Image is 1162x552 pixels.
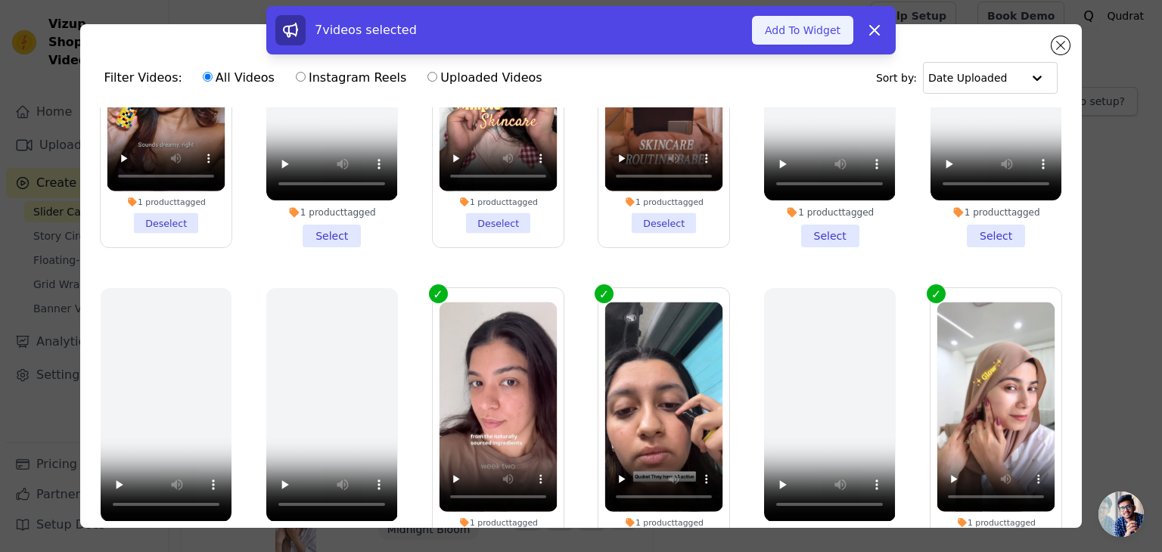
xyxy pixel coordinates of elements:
label: Instagram Reels [295,68,407,88]
div: 1 product tagged [764,528,895,540]
div: 1 product tagged [937,518,1055,529]
div: 1 product tagged [101,528,231,540]
button: Add To Widget [752,16,853,45]
div: 1 product tagged [439,197,557,207]
div: 1 product tagged [439,518,557,529]
div: 1 product tagged [266,206,397,219]
div: 1 product tagged [266,528,397,540]
div: Filter Videos: [104,60,551,95]
span: 7 videos selected [315,23,417,37]
div: 1 product tagged [605,518,723,529]
div: 1 product tagged [764,206,895,219]
div: Sort by: [876,62,1058,94]
label: All Videos [202,68,275,88]
div: 1 product tagged [931,206,1061,219]
div: 1 product tagged [605,197,723,207]
div: Open chat [1098,492,1144,537]
div: 1 product tagged [107,197,225,207]
label: Uploaded Videos [427,68,542,88]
